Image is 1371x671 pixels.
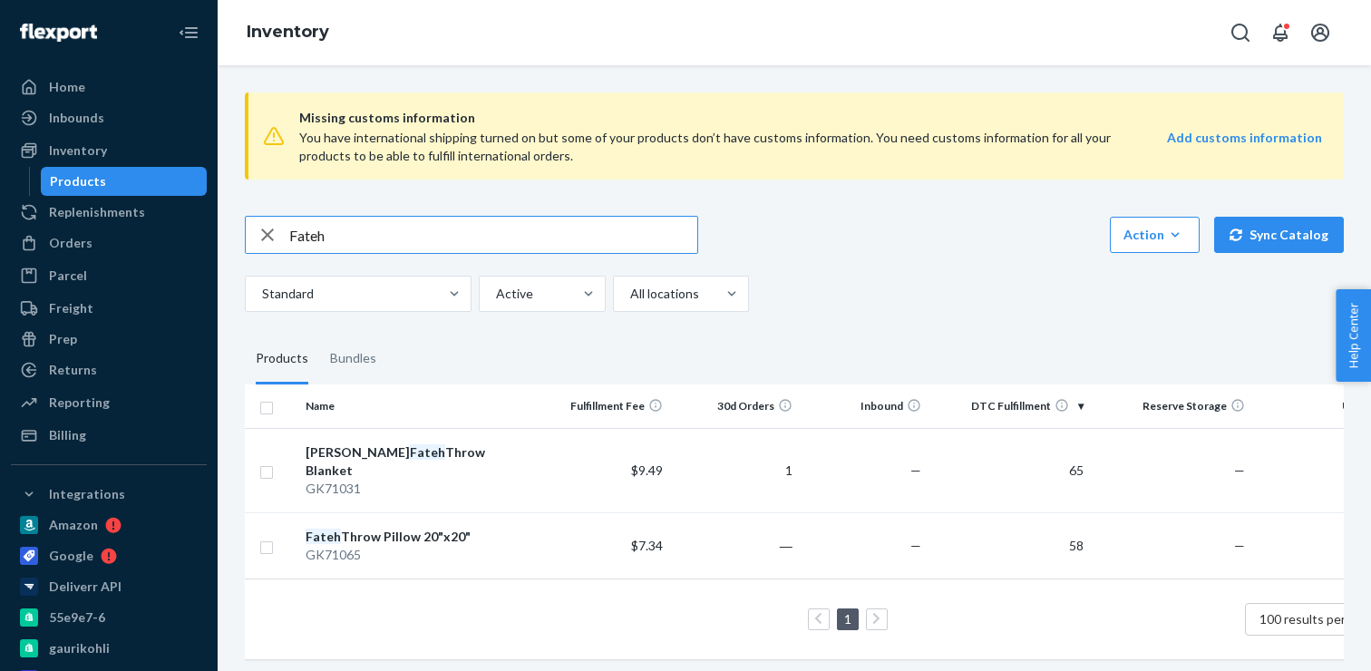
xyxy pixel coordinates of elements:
[929,512,1090,579] td: 58
[670,512,800,579] td: ―
[260,285,262,303] input: Standard
[670,428,800,512] td: 1
[49,394,110,412] div: Reporting
[541,384,671,428] th: Fulfillment Fee
[841,611,855,627] a: Page 1 is your current page
[306,529,341,544] em: Fateh
[800,384,929,428] th: Inbound
[247,22,329,42] a: Inventory
[1234,462,1245,478] span: —
[1167,129,1322,165] a: Add customs information
[232,6,344,59] ol: breadcrumbs
[11,355,207,384] a: Returns
[494,285,496,303] input: Active
[1234,538,1245,553] span: —
[11,136,207,165] a: Inventory
[11,73,207,102] a: Home
[49,141,107,160] div: Inventory
[1123,226,1186,244] div: Action
[289,217,697,253] input: Search inventory by name or sku
[49,639,110,657] div: gaurikohli
[41,167,208,196] a: Products
[49,267,87,285] div: Parcel
[49,203,145,221] div: Replenishments
[11,634,207,663] a: gaurikohli
[49,608,105,627] div: 55e9e7-6
[1222,15,1259,51] button: Open Search Box
[910,462,921,478] span: —
[299,107,1322,129] span: Missing customs information
[49,109,104,127] div: Inbounds
[1336,289,1371,382] button: Help Center
[1302,15,1338,51] button: Open account menu
[49,361,97,379] div: Returns
[306,480,533,498] div: GK71031
[11,325,207,354] a: Prep
[49,547,93,565] div: Google
[11,261,207,290] a: Parcel
[306,546,533,564] div: GK71065
[631,462,663,478] span: $9.49
[1167,130,1322,145] strong: Add customs information
[1214,217,1344,253] button: Sync Catalog
[49,426,86,444] div: Billing
[49,578,122,596] div: Deliverr API
[910,538,921,553] span: —
[11,541,207,570] a: Google
[49,299,93,317] div: Freight
[49,78,85,96] div: Home
[298,384,540,428] th: Name
[49,516,98,534] div: Amazon
[410,444,445,460] em: Fateh
[11,388,207,417] a: Reporting
[1262,15,1298,51] button: Open notifications
[11,572,207,601] a: Deliverr API
[628,285,630,303] input: All locations
[49,330,77,348] div: Prep
[11,198,207,227] a: Replenishments
[11,103,207,132] a: Inbounds
[1091,384,1252,428] th: Reserve Storage
[11,294,207,323] a: Freight
[929,428,1090,512] td: 65
[631,538,663,553] span: $7.34
[11,511,207,540] a: Amazon
[929,384,1090,428] th: DTC Fulfillment
[49,234,92,252] div: Orders
[11,229,207,258] a: Orders
[11,603,207,632] a: 55e9e7-6
[330,334,376,384] div: Bundles
[306,528,533,546] div: Throw Pillow 20"x20"
[49,485,125,503] div: Integrations
[20,24,97,42] img: Flexport logo
[11,421,207,450] a: Billing
[299,129,1117,165] div: You have international shipping turned on but some of your products don’t have customs informatio...
[11,480,207,509] button: Integrations
[50,172,106,190] div: Products
[170,15,207,51] button: Close Navigation
[306,443,533,480] div: [PERSON_NAME] Throw Blanket
[256,334,308,384] div: Products
[670,384,800,428] th: 30d Orders
[1110,217,1200,253] button: Action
